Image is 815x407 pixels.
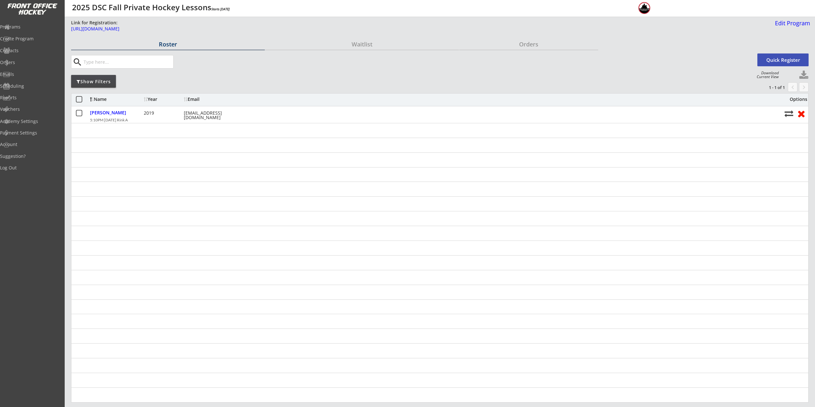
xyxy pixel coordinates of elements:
div: 2019 [144,111,182,115]
button: Remove from roster (no refund) [795,109,807,118]
input: Type here... [82,55,173,68]
a: [URL][DOMAIN_NAME] [71,27,394,35]
div: [EMAIL_ADDRESS][DOMAIN_NAME] [184,111,241,120]
div: Link for Registration: [71,20,118,26]
div: 1 - 1 of 1 [752,85,785,90]
div: Edit Program [772,20,810,26]
button: Quick Register [757,53,809,66]
div: Orders [459,41,598,47]
div: 5:10PM [DATE] Rink A [90,118,781,122]
button: keyboard_arrow_right [799,82,809,92]
div: Roster [71,41,265,47]
button: Click to download full roster. Your browser settings may try to block it, check your security set... [799,70,809,80]
div: Year [144,97,182,102]
div: [PERSON_NAME] [90,110,142,115]
button: chevron_left [788,82,797,92]
div: Download Current View [754,71,779,79]
button: search [72,57,83,67]
div: [URL][DOMAIN_NAME] [71,27,394,31]
div: Name [90,97,142,102]
a: Edit Program [772,20,810,31]
button: Move player [785,109,793,118]
div: Email [184,97,241,102]
div: Waitlist [265,41,459,47]
em: Starts [DATE] [211,7,230,11]
div: Show Filters [71,78,116,85]
div: Options [785,97,807,102]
